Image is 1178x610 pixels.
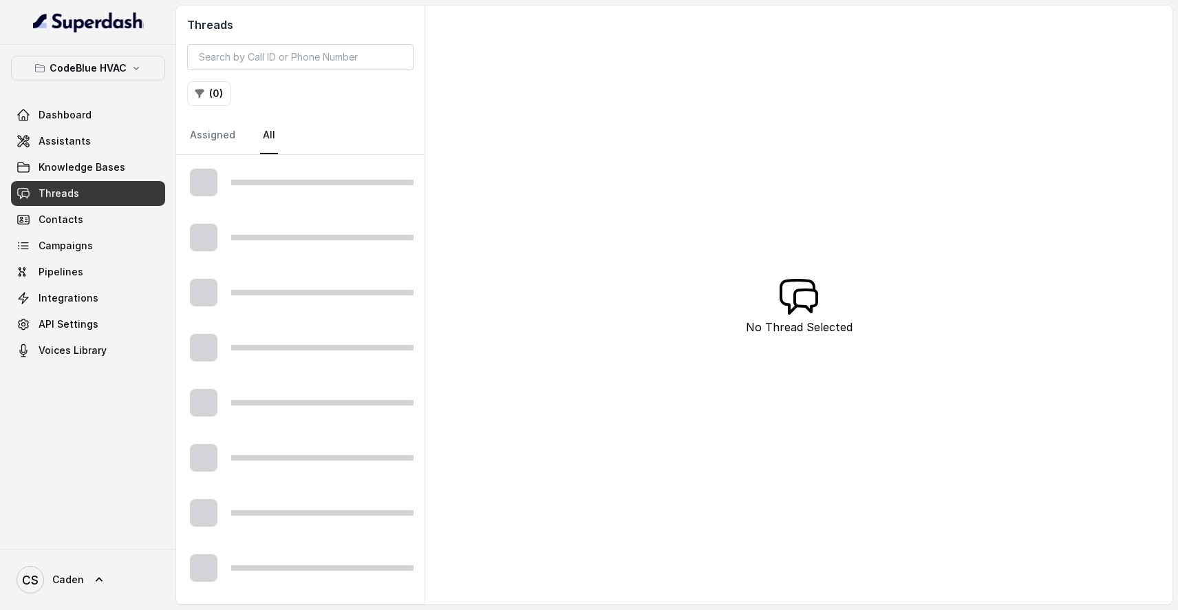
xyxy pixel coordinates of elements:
[39,239,93,253] span: Campaigns
[260,117,278,154] a: All
[11,56,165,81] button: CodeBlue HVAC
[50,60,127,76] p: CodeBlue HVAC
[39,160,125,174] span: Knowledge Bases
[39,213,83,227] span: Contacts
[11,338,165,363] a: Voices Library
[11,155,165,180] a: Knowledge Bases
[33,11,144,33] img: light.svg
[22,573,39,587] text: CS
[187,17,414,33] h2: Threads
[39,317,98,331] span: API Settings
[187,81,231,106] button: (0)
[11,129,165,154] a: Assistants
[11,560,165,599] a: Caden
[39,265,83,279] span: Pipelines
[39,134,91,148] span: Assistants
[187,117,238,154] a: Assigned
[11,233,165,258] a: Campaigns
[187,44,414,70] input: Search by Call ID or Phone Number
[39,108,92,122] span: Dashboard
[11,260,165,284] a: Pipelines
[187,117,414,154] nav: Tabs
[11,103,165,127] a: Dashboard
[39,344,107,357] span: Voices Library
[39,187,79,200] span: Threads
[11,207,165,232] a: Contacts
[746,319,853,335] p: No Thread Selected
[11,312,165,337] a: API Settings
[39,291,98,305] span: Integrations
[11,181,165,206] a: Threads
[52,573,84,587] span: Caden
[11,286,165,311] a: Integrations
